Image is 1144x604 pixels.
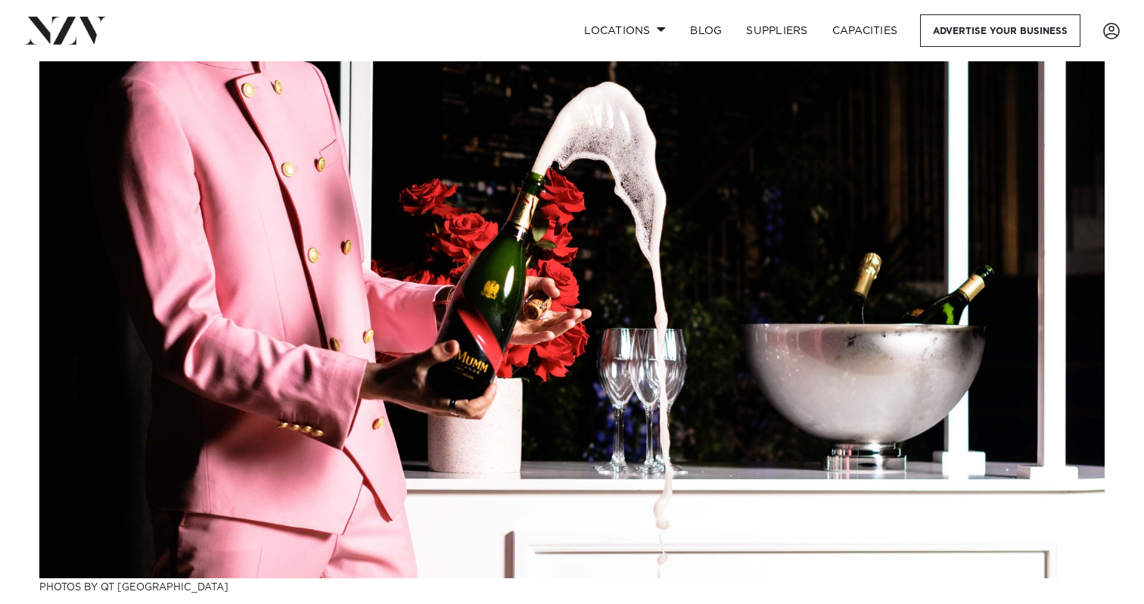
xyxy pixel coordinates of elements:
[572,14,678,47] a: Locations
[24,17,107,44] img: nzv-logo.png
[820,14,910,47] a: Capacities
[920,14,1080,47] a: Advertise your business
[734,14,819,47] a: SUPPLIERS
[678,14,734,47] a: BLOG
[39,61,1105,578] img: Auckland's Best New Year's Eve Parties
[39,578,1105,594] h3: Photos by QT [GEOGRAPHIC_DATA]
